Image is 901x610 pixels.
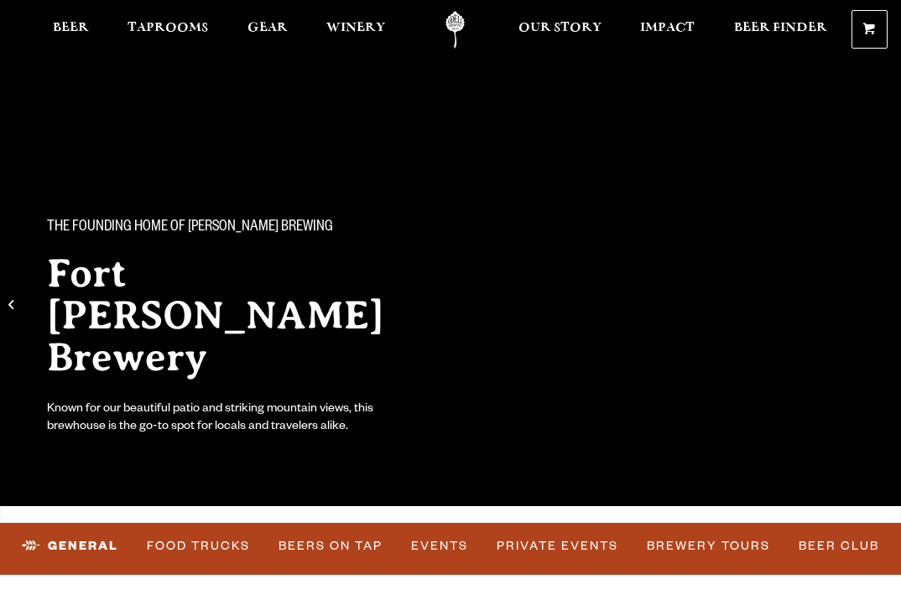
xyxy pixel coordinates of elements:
[315,11,396,49] a: Winery
[47,401,409,437] div: Known for our beautiful patio and striking mountain views, this brewhouse is the go-to spot for l...
[272,527,389,566] a: Beers on Tap
[42,11,100,49] a: Beer
[117,11,219,49] a: Taprooms
[629,11,706,49] a: Impact
[247,21,288,34] span: Gear
[723,11,838,49] a: Beer Finder
[640,527,777,566] a: Brewery Tours
[518,21,602,34] span: Our Story
[640,21,695,34] span: Impact
[792,527,886,566] a: Beer Club
[424,11,487,49] a: Odell Home
[15,527,125,566] a: General
[508,11,612,49] a: Our Story
[47,252,409,378] h2: Fort [PERSON_NAME] Brewery
[237,11,299,49] a: Gear
[128,21,208,34] span: Taprooms
[47,217,333,239] span: The Founding Home of [PERSON_NAME] Brewing
[53,21,89,34] span: Beer
[326,21,385,34] span: Winery
[140,527,257,566] a: Food Trucks
[404,527,475,566] a: Events
[490,527,625,566] a: Private Events
[734,21,827,34] span: Beer Finder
